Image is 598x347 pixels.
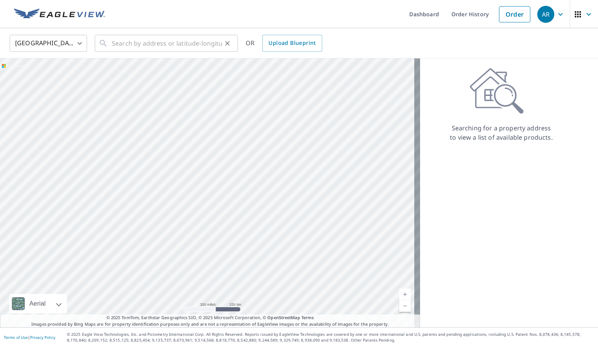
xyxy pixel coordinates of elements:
[4,335,55,340] p: |
[4,335,28,340] a: Terms of Use
[399,300,411,312] a: Current Level 5, Zoom Out
[262,35,322,52] a: Upload Blueprint
[30,335,55,340] a: Privacy Policy
[449,123,553,142] p: Searching for a property address to view a list of available products.
[246,35,322,52] div: OR
[301,315,314,320] a: Terms
[222,38,233,49] button: Clear
[112,32,222,54] input: Search by address or latitude-longitude
[399,289,411,300] a: Current Level 5, Zoom In
[499,6,530,22] a: Order
[268,38,316,48] span: Upload Blueprint
[10,32,87,54] div: [GEOGRAPHIC_DATA]
[27,294,48,313] div: Aerial
[9,294,67,313] div: Aerial
[537,6,554,23] div: AR
[267,315,300,320] a: OpenStreetMap
[67,332,594,343] p: © 2025 Eagle View Technologies, Inc. and Pictometry International Corp. All Rights Reserved. Repo...
[106,315,314,321] span: © 2025 TomTom, Earthstar Geographics SIO, © 2025 Microsoft Corporation, ©
[14,9,105,20] img: EV Logo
